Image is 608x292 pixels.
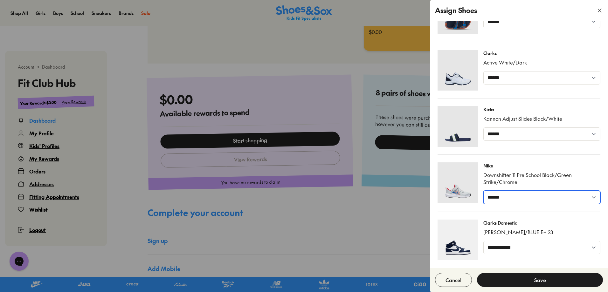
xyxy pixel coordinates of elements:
[483,162,600,169] p: Nike
[435,5,477,16] h4: Assign Shoes
[438,220,478,260] img: 4-501874.jpg
[483,229,553,236] p: [PERSON_NAME]/BLUE E+ 23
[438,162,478,203] img: 5_a51428ea-eeef-4768-b7d6-ad92fcf431b4.jpg
[438,106,478,147] img: 6_68bc121f-624d-4de0-9108-a133e99881d9.jpg
[483,106,562,113] p: Kicks
[483,59,527,66] p: Active White/Dark
[477,273,603,287] button: Save
[483,115,562,122] p: Kannon Adjust Slides Black/White
[483,172,600,186] p: Downshifter 11 Pre School Black/Green Strike/Chrome
[435,273,472,287] button: Cancel
[483,220,553,226] p: Clarks Domestic
[3,2,22,21] button: Gorgias live chat
[483,50,527,57] p: Clarks
[438,50,478,91] img: 4-357007_2588412b-6c19-4cf4-935b-d305b7b84f29.jpg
